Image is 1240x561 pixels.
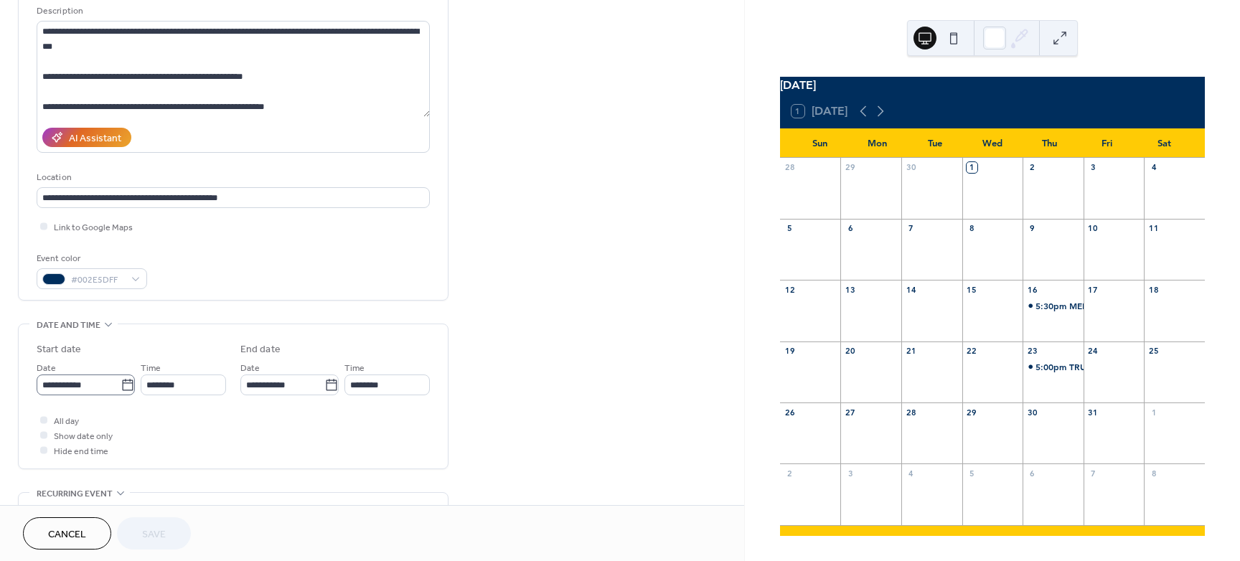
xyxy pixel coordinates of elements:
div: Thu [1021,129,1079,158]
div: 29 [845,162,855,173]
div: Description [37,4,427,19]
div: 24 [1088,346,1099,357]
div: 1 [1148,407,1159,418]
div: 9 [1027,223,1038,234]
button: Cancel [23,517,111,550]
span: Cancel [48,527,86,542]
div: 7 [906,223,916,234]
div: 1 [967,162,977,173]
div: 22 [967,346,977,357]
div: 2 [1027,162,1038,173]
div: 15 [967,284,977,295]
div: 5 [967,468,977,478]
div: Location [37,170,427,185]
div: 7 [1088,468,1099,478]
div: 14 [906,284,916,295]
div: 30 [906,162,916,173]
span: Time [344,361,365,376]
span: Date [240,361,260,376]
span: Link to Google Maps [54,220,133,235]
div: Sun [792,129,849,158]
div: 6 [1027,468,1038,478]
div: 23 [1027,346,1038,357]
div: 21 [906,346,916,357]
span: Hide end time [54,444,108,459]
div: Tue [906,129,964,158]
div: 18 [1148,284,1159,295]
div: 13 [845,284,855,295]
div: 27 [845,407,855,418]
div: 11 [1148,223,1159,234]
div: 26 [784,407,795,418]
div: 29 [967,407,977,418]
div: End date [240,342,281,357]
div: MEMBERSHIP MEETING [1069,300,1167,312]
span: Date [37,361,56,376]
div: 3 [1088,162,1099,173]
div: Fri [1079,129,1136,158]
div: [DATE] [780,77,1205,94]
span: Show date only [54,429,113,444]
div: 16 [1027,284,1038,295]
div: Start date [37,342,81,357]
span: 5:30pm [1035,300,1069,312]
div: 3 [845,468,855,478]
div: 17 [1088,284,1099,295]
span: 5:00pm [1035,361,1069,373]
div: 4 [906,468,916,478]
div: 5 [784,223,795,234]
div: 19 [784,346,795,357]
div: 25 [1148,346,1159,357]
div: 8 [1148,468,1159,478]
div: 8 [967,223,977,234]
div: Event color [37,251,144,266]
div: 12 [784,284,795,295]
span: All day [54,414,79,429]
div: Sat [1136,129,1193,158]
div: 2 [784,468,795,478]
div: Wed [964,129,1021,158]
button: AI Assistant [42,128,131,147]
div: TRUNK OR TREAT [1069,361,1145,373]
div: 28 [906,407,916,418]
div: Mon [849,129,906,158]
div: 28 [784,162,795,173]
div: 4 [1148,162,1159,173]
div: TRUNK OR TREAT [1023,361,1084,373]
div: 20 [845,346,855,357]
div: MEMBERSHIP MEETING [1023,300,1084,312]
div: 10 [1088,223,1099,234]
span: Time [141,361,161,376]
div: 6 [845,223,855,234]
span: Recurring event [37,486,113,501]
div: 30 [1027,407,1038,418]
div: 31 [1088,407,1099,418]
span: Date and time [37,318,100,333]
div: AI Assistant [69,131,121,146]
span: #002E5DFF [71,273,124,288]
